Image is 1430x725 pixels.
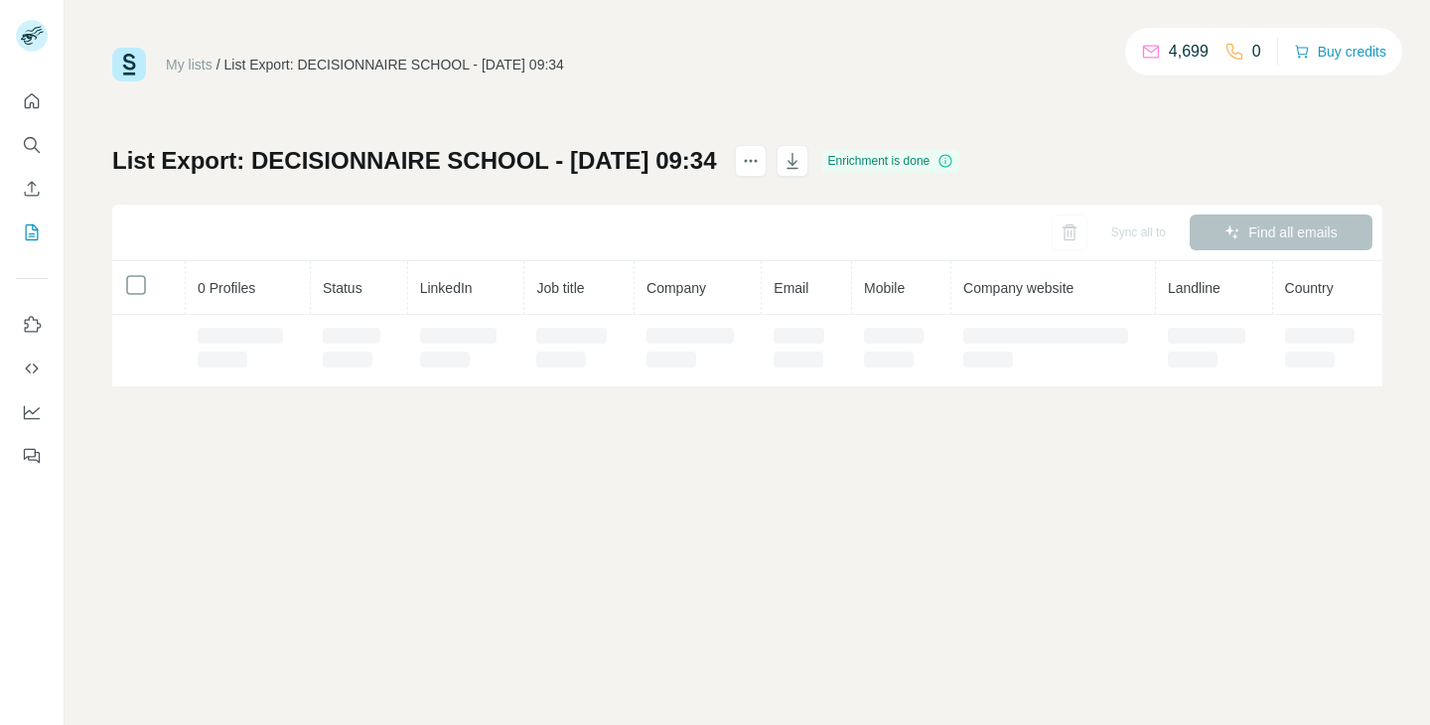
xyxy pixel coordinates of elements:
li: / [216,55,220,74]
button: actions [735,145,767,177]
span: Mobile [864,280,905,296]
h1: List Export: DECISIONNAIRE SCHOOL - [DATE] 09:34 [112,145,717,177]
button: My lists [16,215,48,250]
p: 0 [1252,40,1261,64]
span: LinkedIn [420,280,473,296]
span: Landline [1168,280,1220,296]
span: 0 Profiles [198,280,255,296]
button: Search [16,127,48,163]
span: Job title [536,280,584,296]
span: Status [323,280,362,296]
button: Quick start [16,83,48,119]
button: Enrich CSV [16,171,48,207]
button: Use Surfe on LinkedIn [16,307,48,343]
button: Feedback [16,438,48,474]
button: Buy credits [1294,38,1386,66]
a: My lists [166,57,213,72]
button: Dashboard [16,394,48,430]
div: List Export: DECISIONNAIRE SCHOOL - [DATE] 09:34 [224,55,564,74]
div: Enrichment is done [822,149,960,173]
p: 4,699 [1169,40,1209,64]
span: Country [1285,280,1334,296]
button: Use Surfe API [16,351,48,386]
img: Surfe Logo [112,48,146,81]
span: Company [646,280,706,296]
span: Company website [963,280,1073,296]
span: Email [774,280,808,296]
